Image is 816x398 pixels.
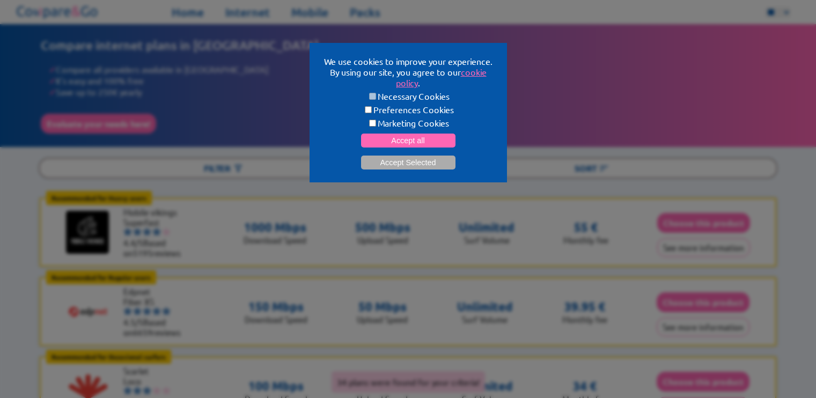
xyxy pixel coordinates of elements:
label: Necessary Cookies [322,91,494,101]
input: Necessary Cookies [369,93,376,100]
label: Marketing Cookies [322,117,494,128]
p: We use cookies to improve your experience. By using our site, you agree to our . [322,56,494,88]
button: Accept all [361,134,455,148]
input: Preferences Cookies [365,106,372,113]
a: cookie policy [396,67,487,88]
input: Marketing Cookies [369,120,376,127]
label: Preferences Cookies [322,104,494,115]
button: Accept Selected [361,156,455,169]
